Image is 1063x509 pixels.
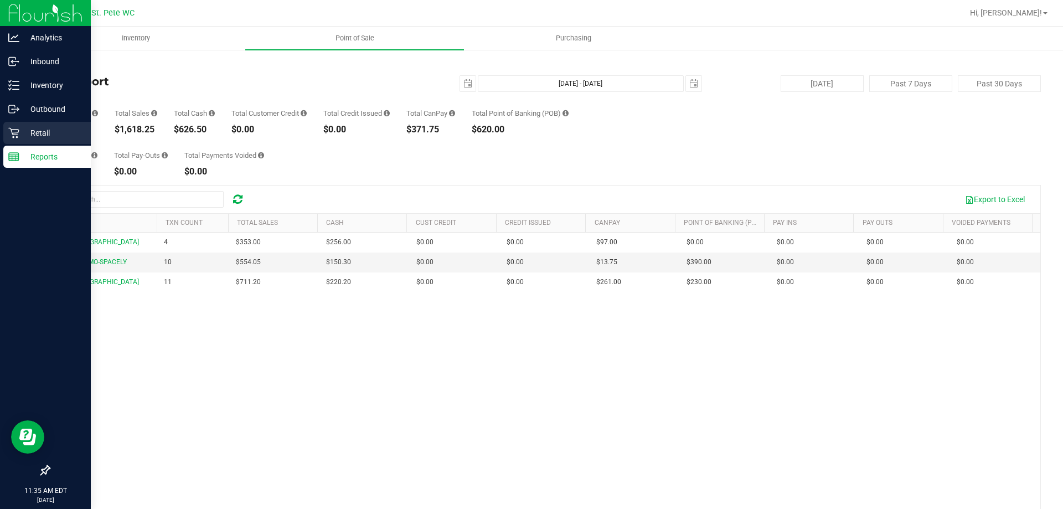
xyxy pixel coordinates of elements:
span: 11 [164,277,172,287]
span: Hi, [PERSON_NAME]! [970,8,1042,17]
span: Till 1 - [GEOGRAPHIC_DATA] [56,238,139,246]
inline-svg: Retail [8,127,19,138]
a: Purchasing [464,27,683,50]
span: $0.00 [416,257,434,268]
div: $0.00 [231,125,307,134]
span: $0.00 [416,277,434,287]
span: $97.00 [596,237,617,248]
i: Sum of all cash pay-ins added to tills within the date range. [91,152,97,159]
span: $0.00 [957,257,974,268]
h4: Till Report [49,75,379,88]
a: Cust Credit [416,219,456,227]
div: $626.50 [174,125,215,134]
p: Inventory [19,79,86,92]
p: [DATE] [5,496,86,504]
a: Point of Banking (POB) [684,219,762,227]
i: Sum of all successful refund transaction amounts from purchase returns resulting in account credi... [384,110,390,117]
button: Export to Excel [958,190,1032,209]
p: Inbound [19,55,86,68]
span: $0.00 [507,257,524,268]
a: Pay Outs [863,219,892,227]
span: $0.00 [777,237,794,248]
button: [DATE] [781,75,864,92]
i: Sum of the successful, non-voided point-of-banking payment transaction amounts, both via payment ... [563,110,569,117]
div: $0.00 [323,125,390,134]
div: $0.00 [184,167,264,176]
span: $230.00 [687,277,711,287]
a: Voided Payments [952,219,1010,227]
p: Retail [19,126,86,140]
span: $0.00 [507,277,524,287]
span: Point of Sale [321,33,389,43]
div: Total Cash [174,110,215,117]
div: $0.00 [114,167,168,176]
span: $0.00 [777,257,794,268]
span: $220.20 [326,277,351,287]
span: $0.00 [957,237,974,248]
a: Total Sales [237,219,278,227]
span: $0.00 [866,237,884,248]
span: $150.30 [326,257,351,268]
a: Cash [326,219,344,227]
a: Credit Issued [505,219,551,227]
span: $13.75 [596,257,617,268]
span: $390.00 [687,257,711,268]
span: $353.00 [236,237,261,248]
p: Reports [19,150,86,163]
inline-svg: Inbound [8,56,19,67]
div: Total Customer Credit [231,110,307,117]
p: 11:35 AM EDT [5,486,86,496]
i: Sum of all successful, non-voided payment transaction amounts (excluding tips and transaction fee... [151,110,157,117]
div: Total CanPay [406,110,455,117]
span: 10 [164,257,172,268]
span: $0.00 [866,277,884,287]
span: $0.00 [416,237,434,248]
div: Total Sales [115,110,157,117]
div: $1,618.25 [115,125,157,134]
i: Sum of all voided payment transaction amounts (excluding tips and transaction fees) within the da... [258,152,264,159]
span: 4 [164,237,168,248]
div: Total Pay-Outs [114,152,168,159]
span: $0.00 [957,277,974,287]
div: $371.75 [406,125,455,134]
i: Sum of all successful, non-voided payment transaction amounts using CanPay (as well as manual Can... [449,110,455,117]
span: select [686,76,701,91]
span: Till 2 - COSMO-SPACELY [56,258,127,266]
p: Analytics [19,31,86,44]
div: Total Credit Issued [323,110,390,117]
iframe: Resource center [11,420,44,454]
span: $554.05 [236,257,261,268]
span: Purchasing [541,33,606,43]
span: $0.00 [866,257,884,268]
a: CanPay [595,219,620,227]
a: Inventory [27,27,245,50]
button: Past 7 Days [869,75,952,92]
span: select [460,76,476,91]
span: $711.20 [236,277,261,287]
a: TXN Count [166,219,203,227]
i: Sum of all successful, non-voided cash payment transaction amounts (excluding tips and transactio... [209,110,215,117]
span: $0.00 [687,237,704,248]
inline-svg: Reports [8,151,19,162]
i: Count of all successful payment transactions, possibly including voids, refunds, and cash-back fr... [92,110,98,117]
span: $256.00 [326,237,351,248]
span: $0.00 [507,237,524,248]
span: Inventory [107,33,165,43]
button: Past 30 Days [958,75,1041,92]
a: Point of Sale [245,27,464,50]
i: Sum of all cash pay-outs removed from tills within the date range. [162,152,168,159]
p: Outbound [19,102,86,116]
inline-svg: Outbound [8,104,19,115]
input: Search... [58,191,224,208]
div: $620.00 [472,125,569,134]
div: Total Point of Banking (POB) [472,110,569,117]
a: Pay Ins [773,219,797,227]
span: $261.00 [596,277,621,287]
i: Sum of all successful, non-voided payment transaction amounts using account credit as the payment... [301,110,307,117]
span: St. Pete WC [91,8,135,18]
span: Till 4 - [GEOGRAPHIC_DATA] [56,278,139,286]
span: $0.00 [777,277,794,287]
inline-svg: Inventory [8,80,19,91]
inline-svg: Analytics [8,32,19,43]
div: Total Payments Voided [184,152,264,159]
